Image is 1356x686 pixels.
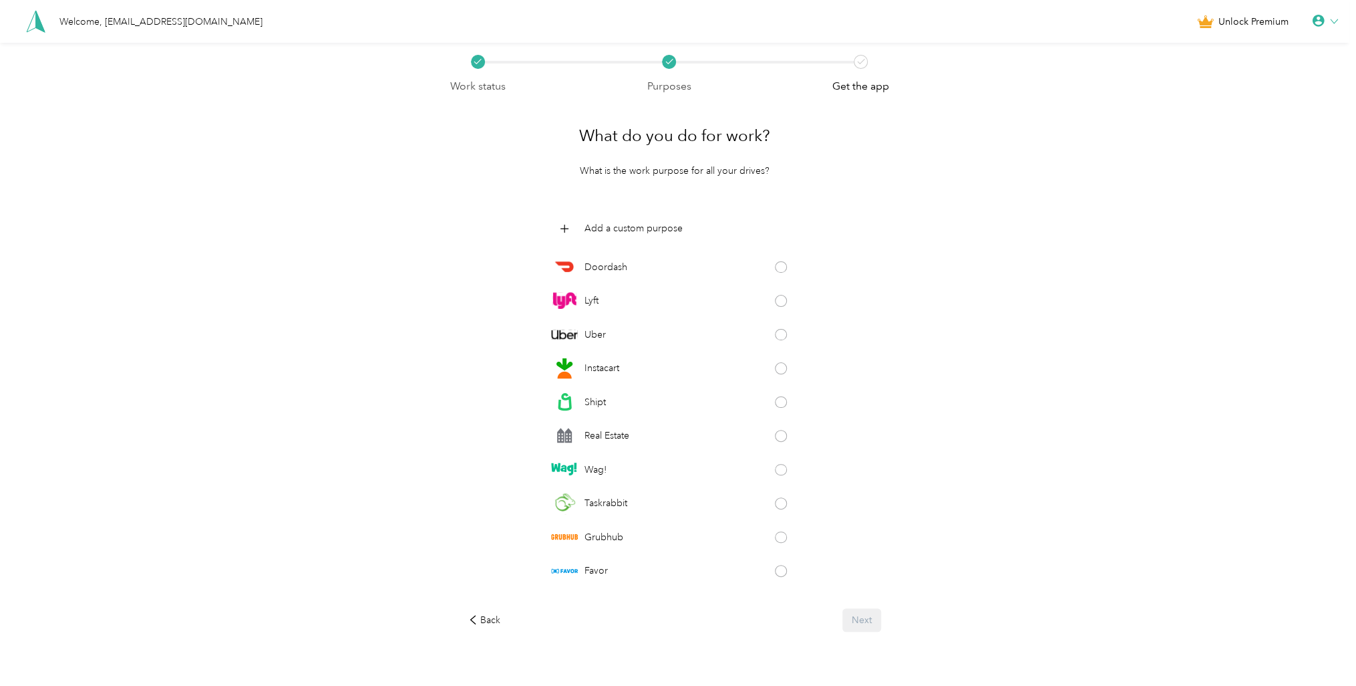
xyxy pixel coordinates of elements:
p: Instacart [584,361,619,375]
div: Back [468,613,500,627]
p: Wag! [584,463,607,477]
iframe: Everlance-gr Chat Button Frame [1281,611,1356,686]
p: Add a custom purpose [584,221,683,235]
p: Uber [584,328,606,342]
p: Get the app [832,78,889,95]
p: Lyft [584,294,599,308]
p: Taskrabbit [584,496,627,510]
p: What is the work purpose for all your drives? [580,164,770,178]
p: Work status [450,78,506,95]
p: Purposes [647,78,691,95]
p: Shipt [584,395,606,409]
p: Doordash [584,260,627,274]
p: Favor [584,564,608,578]
p: Grubhub [584,530,623,544]
div: Welcome, [EMAIL_ADDRESS][DOMAIN_NAME] [59,15,263,29]
h1: What do you do for work? [579,120,770,152]
p: Real Estate [584,429,629,443]
span: Unlock Premium [1218,15,1289,29]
